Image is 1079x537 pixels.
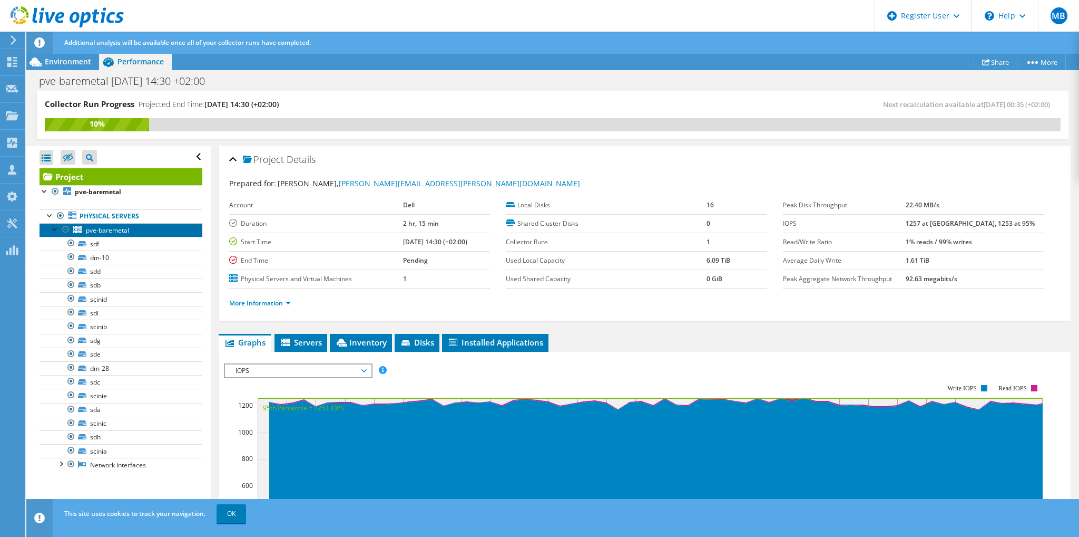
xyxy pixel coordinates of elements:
span: [PERSON_NAME], [278,178,580,188]
span: Inventory [335,337,387,348]
a: pve-baremetal [40,223,202,237]
span: Installed Applications [447,337,543,348]
b: 1 [707,237,710,246]
a: sdh [40,430,202,444]
span: [DATE] 14:30 (+02:00) [204,99,279,109]
label: End Time [229,255,403,266]
a: Share [974,54,1017,70]
div: 10% [45,118,149,130]
a: sdc [40,375,202,389]
label: Peak Aggregate Network Throughput [783,274,906,284]
label: Physical Servers and Virtual Machines [229,274,403,284]
label: Start Time [229,237,403,247]
a: pve-baremetal [40,185,202,199]
a: sdb [40,279,202,292]
text: 1200 [238,401,253,410]
label: Peak Disk Throughput [783,200,906,210]
span: Environment [45,56,91,66]
b: 1% reads / 99% writes [906,237,972,246]
label: Duration [229,218,403,229]
b: Dell [403,200,415,209]
a: [PERSON_NAME][EMAIL_ADDRESS][PERSON_NAME][DOMAIN_NAME] [339,178,580,188]
a: More [1017,54,1066,70]
a: sdg [40,334,202,348]
label: Account [229,200,403,210]
b: 0 [707,219,710,228]
a: scinid [40,292,202,306]
span: Graphs [224,337,266,348]
b: 1 [403,274,407,283]
svg: \n [985,11,994,21]
a: sdd [40,265,202,279]
a: scinia [40,444,202,458]
span: Next recalculation available at [883,100,1055,109]
text: 1000 [238,428,253,437]
span: Project [243,155,284,165]
span: MB [1051,7,1067,24]
a: dm-10 [40,251,202,264]
a: scinib [40,320,202,333]
label: Used Local Capacity [506,255,706,266]
a: sdi [40,306,202,320]
text: Read IOPS [998,385,1027,392]
span: [DATE] 00:35 (+02:00) [984,100,1050,109]
b: Pending [403,256,428,265]
span: This site uses cookies to track your navigation. [64,509,205,518]
a: More Information [229,299,291,308]
h4: Projected End Time: [139,99,279,110]
span: Performance [117,56,164,66]
text: 95th Percentile = 1253 IOPS [263,404,344,413]
h1: pve-baremetal [DATE] 14:30 +02:00 [34,75,221,87]
a: scinie [40,389,202,402]
span: Servers [280,337,322,348]
text: 800 [242,454,253,463]
a: dm-28 [40,361,202,375]
b: pve-baremetal [75,187,121,196]
b: [DATE] 14:30 (+02:00) [403,237,467,246]
b: 22.40 MB/s [906,200,939,209]
b: 92.63 megabits/s [906,274,957,283]
a: Network Interfaces [40,458,202,472]
b: 1257 at [GEOGRAPHIC_DATA], 1253 at 95% [906,219,1035,228]
text: Write IOPS [947,385,977,392]
a: Physical Servers [40,209,202,223]
label: Read/Write Ratio [783,237,906,247]
label: Local Disks [506,200,706,210]
label: IOPS [783,218,906,229]
span: Details [287,153,316,166]
a: OK [217,504,246,523]
label: Average Daily Write [783,255,906,266]
a: sdf [40,237,202,251]
span: pve-baremetal [86,226,129,235]
b: 16 [707,200,714,209]
b: 6.09 TiB [707,256,730,265]
a: scinic [40,417,202,430]
b: 0 GiB [707,274,722,283]
label: Shared Cluster Disks [506,218,706,229]
a: sda [40,403,202,417]
span: Additional analysis will be available once all of your collector runs have completed. [64,38,311,47]
a: Project [40,168,202,185]
label: Collector Runs [506,237,706,247]
label: Prepared for: [229,178,276,188]
label: Used Shared Capacity [506,274,706,284]
text: 600 [242,481,253,490]
a: sde [40,348,202,361]
b: 1.61 TiB [906,256,929,265]
span: Disks [400,337,434,348]
span: IOPS [230,365,366,377]
b: 2 hr, 15 min [403,219,439,228]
